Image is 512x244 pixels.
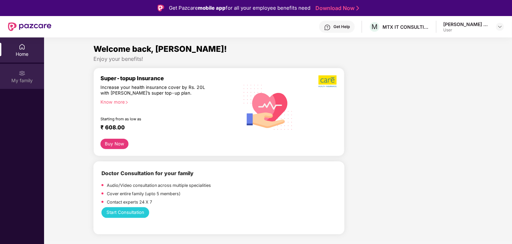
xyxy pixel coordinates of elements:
div: Starting from as low as [100,117,210,121]
img: svg+xml;base64,PHN2ZyBpZD0iSG9tZSIgeG1sbnM9Imh0dHA6Ly93d3cudzMub3JnLzIwMDAvc3ZnIiB3aWR0aD0iMjAiIG... [19,43,25,50]
div: [PERSON_NAME] Bulli [PERSON_NAME] [443,21,490,27]
img: Logo [158,5,164,11]
button: Start Consultation [101,207,150,218]
button: Buy Now [100,139,129,149]
img: svg+xml;base64,PHN2ZyBpZD0iSGVscC0zMngzMiIgeG1sbnM9Imh0dHA6Ly93d3cudzMub3JnLzIwMDAvc3ZnIiB3aWR0aD... [324,24,331,31]
span: M [372,23,378,31]
img: New Pazcare Logo [8,22,51,31]
img: svg+xml;base64,PHN2ZyBpZD0iRHJvcGRvd24tMzJ4MzIiIHhtbG5zPSJodHRwOi8vd3d3LnczLm9yZy8yMDAwL3N2ZyIgd2... [497,24,503,29]
div: Increase your health insurance cover by Rs. 20L with [PERSON_NAME]’s super top-up plan. [100,85,210,97]
img: Stroke [356,5,359,12]
img: svg+xml;base64,PHN2ZyB4bWxucz0iaHR0cDovL3d3dy53My5vcmcvMjAwMC9zdmciIHhtbG5zOnhsaW5rPSJodHRwOi8vd3... [239,77,298,137]
div: User [443,27,490,33]
div: Super-topup Insurance [100,75,239,82]
span: right [125,101,129,104]
a: Download Now [315,5,357,12]
img: b5dec4f62d2307b9de63beb79f102df3.png [318,75,337,88]
strong: mobile app [198,5,226,11]
div: Get Help [333,24,350,29]
div: Know more [100,99,235,104]
p: Audio/Video consultation across multiple specialities [107,182,211,189]
p: Contact experts 24 X 7 [107,199,152,206]
div: ₹ 608.00 [100,124,232,132]
div: MTX IT CONSULTING SERVICES PRIVATE LIMITED [382,24,429,30]
div: Get Pazcare for all your employee benefits need [169,4,310,12]
p: Cover entire family (upto 5 members) [107,191,181,197]
span: Welcome back, [PERSON_NAME]! [93,44,227,54]
b: Doctor Consultation for your family [101,170,194,176]
div: Enjoy your benefits! [93,55,463,63]
img: svg+xml;base64,PHN2ZyB3aWR0aD0iMjAiIGhlaWdodD0iMjAiIHZpZXdCb3g9IjAgMCAyMCAyMCIgZmlsbD0ibm9uZSIgeG... [19,70,25,77]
